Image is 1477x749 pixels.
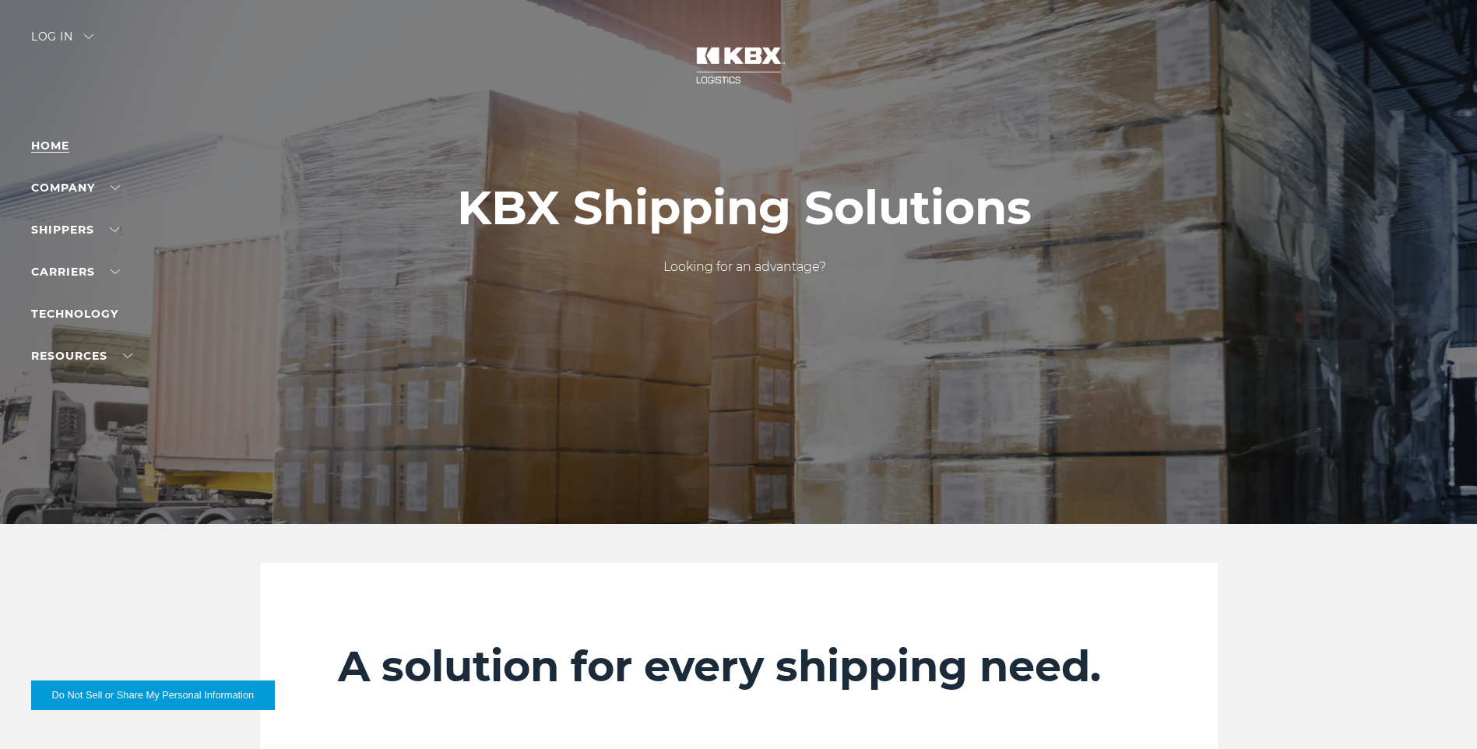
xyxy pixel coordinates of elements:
[31,265,120,279] a: Carriers
[84,34,93,39] img: arrow
[31,349,132,363] a: RESOURCES
[457,258,1032,276] p: Looking for an advantage?
[31,31,93,54] div: Log in
[31,680,275,710] button: Do Not Sell or Share My Personal Information
[338,641,1140,692] h2: A solution for every shipping need.
[31,223,119,237] a: SHIPPERS
[680,31,797,100] img: kbx logo
[31,139,69,153] a: Home
[457,181,1032,234] h1: KBX Shipping Solutions
[31,307,118,321] a: Technology
[31,181,120,195] a: Company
